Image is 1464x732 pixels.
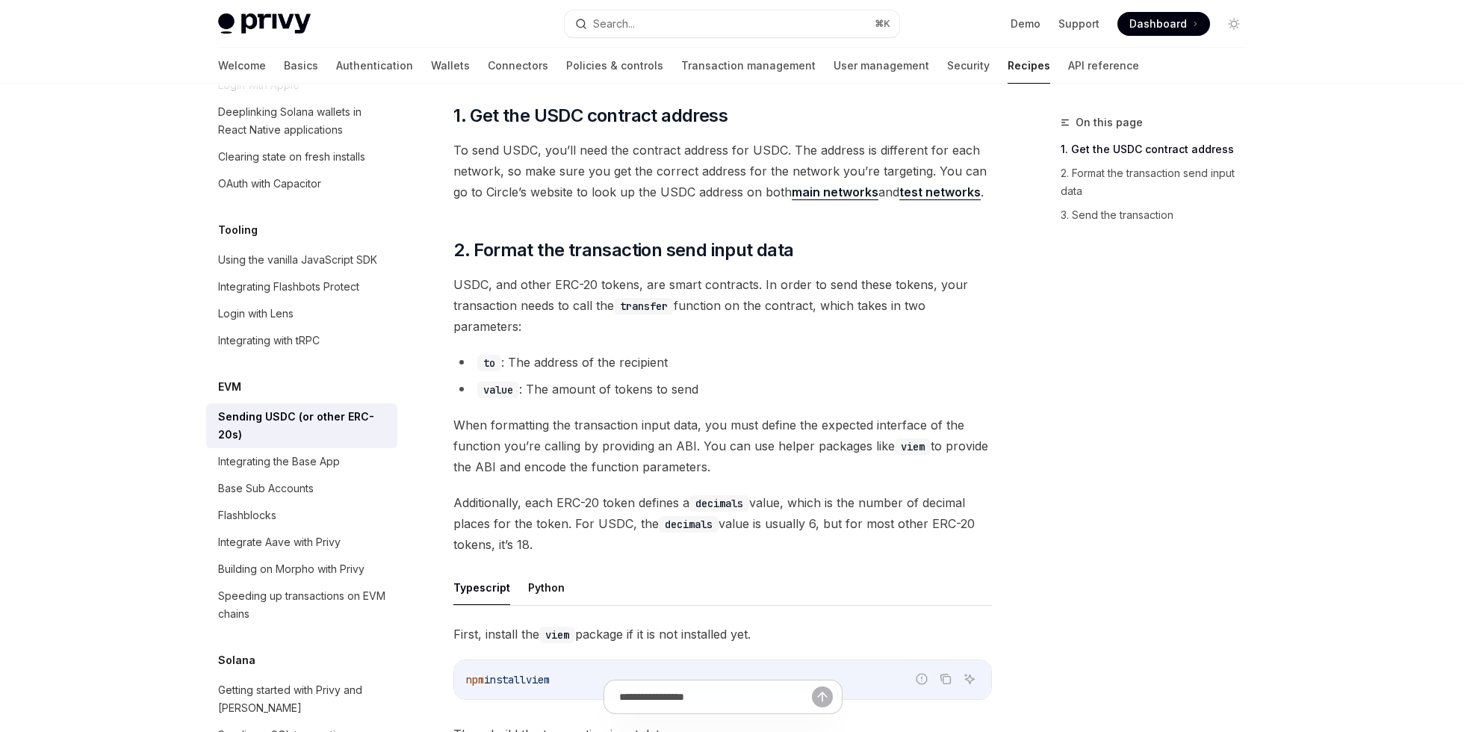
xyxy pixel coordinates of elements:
a: OAuth with Capacitor [206,170,397,197]
div: Integrating Flashbots Protect [218,278,359,296]
a: Speeding up transactions on EVM chains [206,583,397,627]
code: decimals [659,516,719,533]
button: Toggle dark mode [1222,12,1246,36]
span: 1. Get the USDC contract address [453,104,728,128]
h5: Tooling [218,221,258,239]
div: Sending USDC (or other ERC-20s) [218,408,388,444]
div: Speeding up transactions on EVM chains [218,587,388,623]
span: viem [526,673,550,686]
span: USDC, and other ERC-20 tokens, are smart contracts. In order to send these tokens, your transacti... [453,274,992,337]
div: Getting started with Privy and [PERSON_NAME] [218,681,388,717]
span: ⌘ K [875,18,890,30]
a: User management [834,48,929,84]
div: Building on Morpho with Privy [218,560,365,578]
button: Send message [812,686,833,707]
a: 1. Get the USDC contract address [1061,137,1258,161]
a: Security [947,48,990,84]
a: Building on Morpho with Privy [206,556,397,583]
h5: EVM [218,378,241,396]
a: Transaction management [681,48,816,84]
li: : The amount of tokens to send [453,379,992,400]
div: Flashblocks [218,506,276,524]
button: Typescript [453,570,510,605]
div: Base Sub Accounts [218,480,314,497]
span: 2. Format the transaction send input data [453,238,793,262]
button: Python [528,570,565,605]
a: main networks [792,184,878,200]
a: test networks [899,184,981,200]
a: Integrating the Base App [206,448,397,475]
a: Integrate Aave with Privy [206,529,397,556]
code: viem [895,438,931,455]
a: Sending USDC (or other ERC-20s) [206,403,397,448]
li: : The address of the recipient [453,352,992,373]
div: Using the vanilla JavaScript SDK [218,251,377,269]
div: Search... [593,15,635,33]
code: to [477,355,501,371]
a: Support [1058,16,1099,31]
button: Report incorrect code [912,669,931,689]
a: Base Sub Accounts [206,475,397,502]
a: Dashboard [1117,12,1210,36]
a: API reference [1068,48,1139,84]
span: On this page [1076,114,1143,131]
a: Wallets [431,48,470,84]
span: Dashboard [1129,16,1187,31]
div: Deeplinking Solana wallets in React Native applications [218,103,388,139]
button: Copy the contents from the code block [936,669,955,689]
a: Integrating Flashbots Protect [206,273,397,300]
a: Using the vanilla JavaScript SDK [206,246,397,273]
a: Welcome [218,48,266,84]
code: value [477,382,519,398]
a: Flashblocks [206,502,397,529]
h5: Solana [218,651,255,669]
code: decimals [689,495,749,512]
code: transfer [614,298,674,314]
a: Connectors [488,48,548,84]
a: 3. Send the transaction [1061,203,1258,227]
span: Additionally, each ERC-20 token defines a value, which is the number of decimal places for the to... [453,492,992,555]
span: install [484,673,526,686]
a: Demo [1011,16,1040,31]
span: npm [466,673,484,686]
div: Integrating with tRPC [218,332,320,350]
a: Authentication [336,48,413,84]
a: Integrating with tRPC [206,327,397,354]
span: When formatting the transaction input data, you must define the expected interface of the functio... [453,415,992,477]
button: Search...⌘K [565,10,899,37]
a: Deeplinking Solana wallets in React Native applications [206,99,397,143]
img: light logo [218,13,311,34]
a: Getting started with Privy and [PERSON_NAME] [206,677,397,722]
a: Clearing state on fresh installs [206,143,397,170]
div: Integrate Aave with Privy [218,533,341,551]
div: Integrating the Base App [218,453,340,471]
input: Ask a question... [619,680,812,713]
div: Login with Lens [218,305,294,323]
div: Clearing state on fresh installs [218,148,365,166]
a: Policies & controls [566,48,663,84]
a: Basics [284,48,318,84]
span: To send USDC, you’ll need the contract address for USDC. The address is different for each networ... [453,140,992,202]
code: viem [539,627,575,643]
button: Ask AI [960,669,979,689]
a: Login with Lens [206,300,397,327]
span: First, install the package if it is not installed yet. [453,624,992,645]
a: 2. Format the transaction send input data [1061,161,1258,203]
a: Recipes [1008,48,1050,84]
div: OAuth with Capacitor [218,175,321,193]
